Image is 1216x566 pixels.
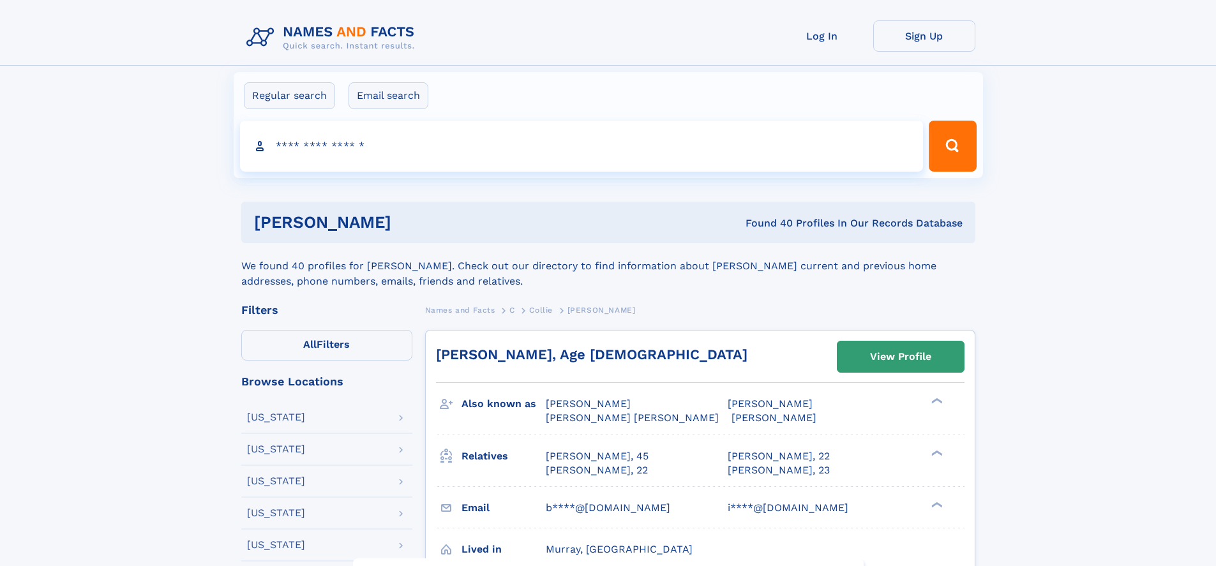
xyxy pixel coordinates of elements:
[462,393,546,415] h3: Also known as
[462,445,546,467] h3: Relatives
[568,216,963,230] div: Found 40 Profiles In Our Records Database
[349,82,428,109] label: Email search
[436,346,747,362] a: [PERSON_NAME], Age [DEMOGRAPHIC_DATA]
[529,302,553,318] a: Collie
[244,82,335,109] label: Regular search
[241,20,425,55] img: Logo Names and Facts
[928,449,943,457] div: ❯
[241,330,412,361] label: Filters
[509,302,515,318] a: C
[247,540,305,550] div: [US_STATE]
[241,243,975,289] div: We found 40 profiles for [PERSON_NAME]. Check out our directory to find information about [PERSON...
[254,214,569,230] h1: [PERSON_NAME]
[462,539,546,560] h3: Lived in
[546,398,631,410] span: [PERSON_NAME]
[509,306,515,315] span: C
[928,500,943,509] div: ❯
[567,306,636,315] span: [PERSON_NAME]
[728,463,830,477] a: [PERSON_NAME], 23
[546,463,648,477] a: [PERSON_NAME], 22
[929,121,976,172] button: Search Button
[241,304,412,316] div: Filters
[771,20,873,52] a: Log In
[837,341,964,372] a: View Profile
[241,376,412,387] div: Browse Locations
[732,412,816,424] span: [PERSON_NAME]
[546,412,719,424] span: [PERSON_NAME] [PERSON_NAME]
[546,449,649,463] a: [PERSON_NAME], 45
[870,342,931,371] div: View Profile
[462,497,546,519] h3: Email
[247,508,305,518] div: [US_STATE]
[928,397,943,405] div: ❯
[247,476,305,486] div: [US_STATE]
[728,398,813,410] span: [PERSON_NAME]
[247,444,305,454] div: [US_STATE]
[303,338,317,350] span: All
[240,121,924,172] input: search input
[546,543,693,555] span: Murray, [GEOGRAPHIC_DATA]
[529,306,553,315] span: Collie
[247,412,305,422] div: [US_STATE]
[728,449,830,463] a: [PERSON_NAME], 22
[425,302,495,318] a: Names and Facts
[873,20,975,52] a: Sign Up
